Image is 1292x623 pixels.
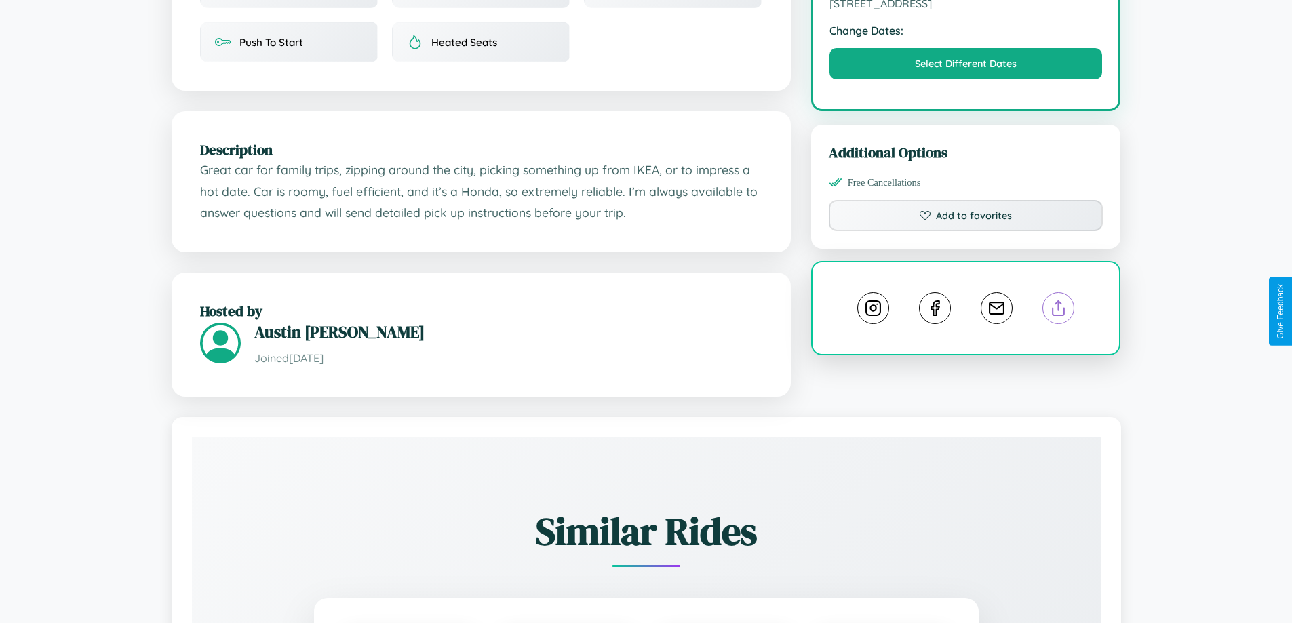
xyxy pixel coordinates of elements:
span: Heated Seats [431,36,497,49]
div: Give Feedback [1276,284,1285,339]
strong: Change Dates: [829,24,1103,37]
span: Push To Start [239,36,303,49]
h3: Austin [PERSON_NAME] [254,321,762,343]
h2: Description [200,140,762,159]
h3: Additional Options [829,142,1103,162]
span: Free Cancellations [848,177,921,188]
button: Add to favorites [829,200,1103,231]
p: Great car for family trips, zipping around the city, picking something up from IKEA, or to impres... [200,159,762,224]
button: Select Different Dates [829,48,1103,79]
h2: Similar Rides [239,505,1053,557]
p: Joined [DATE] [254,348,762,368]
h2: Hosted by [200,301,762,321]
